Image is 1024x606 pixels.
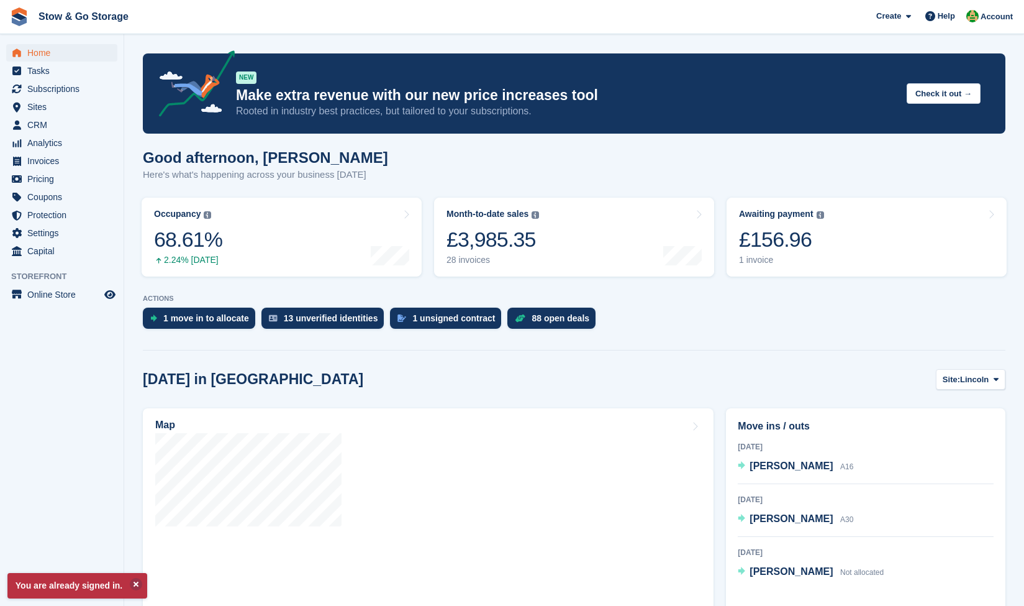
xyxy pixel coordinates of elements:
span: Help [938,10,955,22]
a: Awaiting payment £156.96 1 invoice [727,198,1007,277]
a: 1 move in to allocate [143,308,261,335]
a: 1 unsigned contract [390,308,507,335]
span: Coupons [27,188,102,206]
a: [PERSON_NAME] A16 [738,459,853,475]
div: NEW [236,71,256,84]
img: icon-info-grey-7440780725fd019a000dd9b08b2336e03edf1995a4989e88bcd33f0948082b44.svg [817,211,824,219]
div: 68.61% [154,227,222,252]
img: stora-icon-8386f47178a22dfd0bd8f6a31ec36ba5ce8667c1dd55bd0f319d3a0aa187defe.svg [10,7,29,26]
a: menu [6,80,117,98]
a: Preview store [102,287,117,302]
div: Month-to-date sales [446,209,528,219]
a: [PERSON_NAME] A30 [738,512,853,528]
a: menu [6,206,117,224]
span: Lincoln [960,374,989,386]
span: Invoices [27,152,102,170]
a: Month-to-date sales £3,985.35 28 invoices [434,198,714,277]
span: Account [981,11,1013,23]
button: Site: Lincoln [936,369,1005,390]
span: [PERSON_NAME] [750,461,833,471]
img: icon-info-grey-7440780725fd019a000dd9b08b2336e03edf1995a4989e88bcd33f0948082b44.svg [204,211,211,219]
span: Analytics [27,134,102,152]
h2: [DATE] in [GEOGRAPHIC_DATA] [143,371,363,388]
h2: Move ins / outs [738,419,994,434]
span: CRM [27,116,102,134]
span: Not allocated [840,568,884,577]
span: Pricing [27,170,102,188]
h1: Good afternoon, [PERSON_NAME] [143,149,388,166]
p: Rooted in industry best practices, but tailored to your subscriptions. [236,104,897,118]
a: menu [6,224,117,242]
a: Stow & Go Storage [34,6,134,27]
img: icon-info-grey-7440780725fd019a000dd9b08b2336e03edf1995a4989e88bcd33f0948082b44.svg [532,211,539,219]
span: Online Store [27,286,102,303]
img: deal-1b604bf984904fb50ccaf53a9ad4b4a5d6e5aea283cecdc64d6e3604feb123c2.svg [515,314,525,323]
a: menu [6,188,117,206]
div: Awaiting payment [739,209,813,219]
img: Alex Taylor [966,10,979,22]
a: menu [6,98,117,116]
div: Occupancy [154,209,201,219]
a: menu [6,242,117,260]
span: Subscriptions [27,80,102,98]
div: 2.24% [DATE] [154,255,222,265]
a: 88 open deals [507,308,602,335]
a: 13 unverified identities [261,308,391,335]
div: £156.96 [739,227,824,252]
div: [DATE] [738,494,994,505]
span: [PERSON_NAME] [750,513,833,524]
img: price-adjustments-announcement-icon-8257ccfd72463d97f412b2fc003d46551f7dbcb40ab6d574587a9cd5c0d94... [148,50,235,121]
span: Settings [27,224,102,242]
p: Here's what's happening across your business [DATE] [143,168,388,182]
a: menu [6,286,117,303]
span: Site: [943,374,960,386]
span: Protection [27,206,102,224]
div: 1 move in to allocate [163,313,249,323]
div: [DATE] [738,441,994,452]
div: 88 open deals [532,313,589,323]
h2: Map [155,420,175,431]
a: menu [6,170,117,188]
div: 13 unverified identities [284,313,378,323]
a: menu [6,116,117,134]
a: Occupancy 68.61% 2.24% [DATE] [142,198,422,277]
span: Home [27,44,102,62]
div: 28 invoices [446,255,539,265]
span: Storefront [11,270,124,283]
span: [PERSON_NAME] [750,566,833,577]
img: move_ins_to_allocate_icon-fdf77a2bb77ea45bf5b3d319d69a93e2d87916cf1d5bf7949dd705db3b84f3ca.svg [150,314,157,322]
span: Capital [27,242,102,260]
div: 1 unsigned contract [412,313,495,323]
p: Make extra revenue with our new price increases tool [236,86,897,104]
div: 1 invoice [739,255,824,265]
div: [DATE] [738,547,994,558]
span: Tasks [27,62,102,80]
p: ACTIONS [143,295,1005,303]
span: Create [876,10,901,22]
div: £3,985.35 [446,227,539,252]
a: [PERSON_NAME] Not allocated [738,564,884,581]
a: menu [6,134,117,152]
img: verify_identity-adf6edd0f0f0b5bbfe63781bf79b02c33cf7c696d77639b501bdc392416b5a36.svg [269,314,278,322]
a: menu [6,152,117,170]
img: contract_signature_icon-13c848040528278c33f63329250d36e43548de30e8caae1d1a13099fd9432cc5.svg [397,314,406,322]
span: Sites [27,98,102,116]
span: A30 [840,515,853,524]
span: A16 [840,462,853,471]
p: You are already signed in. [7,573,147,599]
a: menu [6,44,117,62]
a: menu [6,62,117,80]
button: Check it out → [907,83,981,104]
